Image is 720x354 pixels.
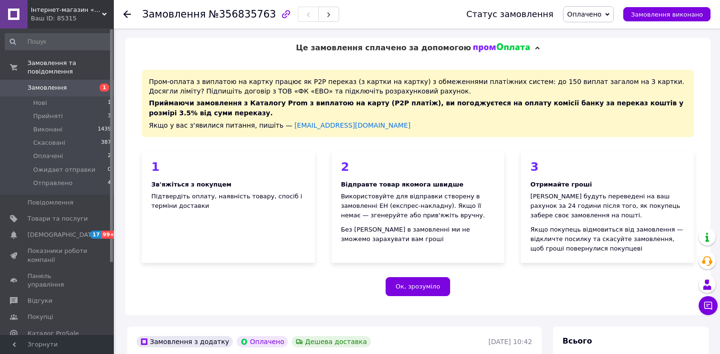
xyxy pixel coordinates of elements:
[28,214,88,223] span: Товари та послуги
[530,161,684,173] div: 3
[108,99,111,107] span: 1
[108,166,111,174] span: 0
[28,313,53,321] span: Покупці
[151,181,231,188] b: Зв'яжіться з покупцем
[33,125,63,134] span: Виконані
[530,225,684,253] div: Якщо покупець відмовиться від замовлення — відкличте посилку та скасуйте замовлення, щоб гроші по...
[101,231,117,239] span: 99+
[123,9,131,19] div: Повернутися назад
[466,9,554,19] div: Статус замовлення
[33,99,47,107] span: Нові
[623,7,711,21] button: Замовлення виконано
[100,84,109,92] span: 1
[295,121,411,129] a: [EMAIL_ADDRESS][DOMAIN_NAME]
[631,11,703,18] span: Замовлення виконано
[296,43,471,52] span: Це замовлення сплачено за допомогою
[28,297,52,305] span: Відгуки
[530,181,592,188] b: Отримайте гроші
[28,231,98,239] span: [DEMOGRAPHIC_DATA]
[149,99,683,117] span: Приймаючи замовлення з Каталогу Prom з виплатою на карту (Р2Р платіж), ви погоджуєтеся на оплату ...
[108,112,111,121] span: 3
[33,139,65,147] span: Скасовані
[28,247,88,264] span: Показники роботи компанії
[101,139,111,147] span: 387
[5,33,112,50] input: Пошук
[137,336,233,347] div: Замовлення з додатку
[108,152,111,160] span: 2
[33,166,95,174] span: Ожидает отправки
[341,225,495,244] div: Без [PERSON_NAME] в замовленні ми не зможемо зарахувати вам гроші
[473,43,530,53] img: evopay logo
[33,179,73,187] span: Отправлено
[151,161,305,173] div: 1
[489,338,532,345] time: [DATE] 10:42
[237,336,288,347] div: Оплачено
[28,59,114,76] span: Замовлення та повідомлення
[341,161,495,173] div: 2
[28,329,79,338] span: Каталог ProSale
[108,179,111,187] span: 4
[292,336,370,347] div: Дешева доставка
[151,192,305,211] div: Підтвердіть оплату, наявність товару, спосіб і терміни доставки
[567,10,601,18] span: Оплачено
[149,121,687,130] div: Якщо у вас з'явилися питання, пишіть —
[142,9,206,20] span: Замовлення
[396,283,440,290] span: Ок, зрозуміло
[28,198,74,207] span: Повідомлення
[530,192,684,220] div: [PERSON_NAME] будуть переведені на ваш рахунок за 24 години після того, як покупець забере своє з...
[31,6,102,14] span: Інтернет-магазин «ПЕРША ВОДА»
[341,181,463,188] b: Відправте товар якомога швидше
[90,231,101,239] span: 17
[386,277,450,296] button: Ок, зрозуміло
[98,125,111,134] span: 1439
[699,296,718,315] button: Чат з покупцем
[142,70,694,137] div: Пром-оплата з виплатою на картку працює як P2P переказ (з картки на картку) з обмеженнями платіжн...
[31,14,114,23] div: Ваш ID: 85315
[28,272,88,289] span: Панель управління
[209,9,276,20] span: №356835763
[33,112,63,121] span: Прийняті
[33,152,63,160] span: Оплачені
[563,336,592,345] span: Всього
[341,192,495,220] div: Використовуйте для відправки створену в замовленні ЕН (експрес-накладну). Якщо її немає — згенеру...
[28,84,67,92] span: Замовлення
